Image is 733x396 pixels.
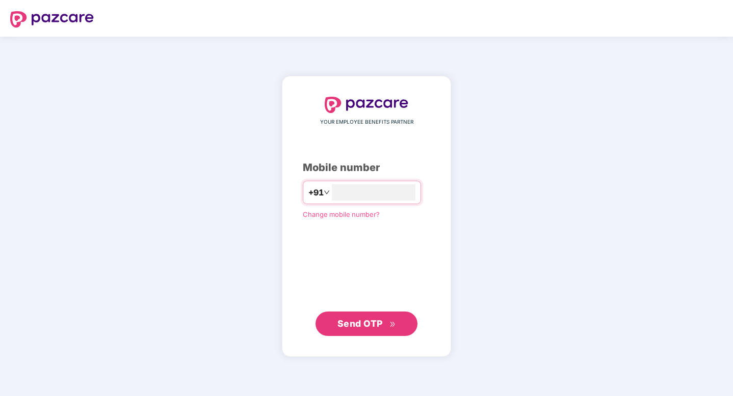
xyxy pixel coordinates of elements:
[303,160,430,176] div: Mobile number
[389,321,396,328] span: double-right
[308,186,324,199] span: +91
[303,210,380,218] a: Change mobile number?
[10,11,94,27] img: logo
[316,312,417,336] button: Send OTPdouble-right
[324,189,330,195] span: down
[320,118,413,126] span: YOUR EMPLOYEE BENEFITS PARTNER
[337,318,383,329] span: Send OTP
[325,97,408,113] img: logo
